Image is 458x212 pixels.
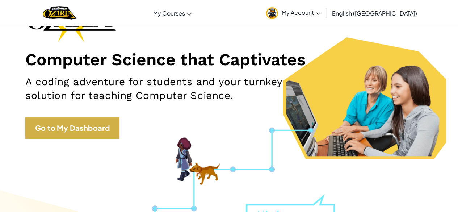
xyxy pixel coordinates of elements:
span: My Account [282,9,320,16]
a: My Courses [150,3,195,23]
a: My Account [262,1,324,24]
span: My Courses [153,9,185,17]
a: Ozaria by CodeCombat logo [43,5,76,20]
h1: Computer Science that Captivates [25,49,433,70]
img: Home [43,5,76,20]
span: English ([GEOGRAPHIC_DATA]) [332,9,417,17]
h2: A coding adventure for students and your turnkey solution for teaching Computer Science. [25,75,298,103]
img: avatar [266,7,278,19]
a: Go to My Dashboard [25,117,119,139]
a: English ([GEOGRAPHIC_DATA]) [328,3,421,23]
